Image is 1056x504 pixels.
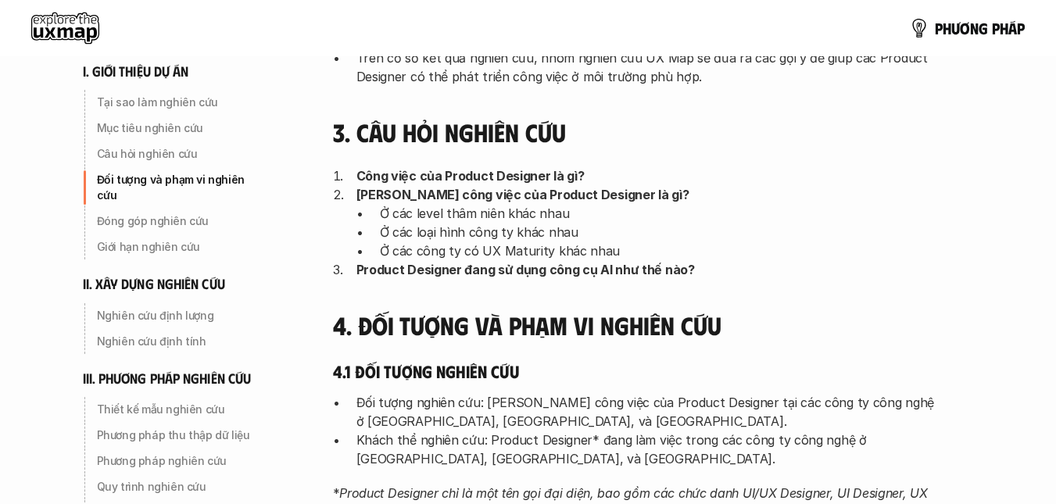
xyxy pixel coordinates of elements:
span: á [1008,20,1017,37]
p: Đối tượng và phạm vi nghiên cứu [97,172,264,203]
h4: 4. Đối tượng và phạm vi nghiên cứu [333,310,943,340]
a: Nghiên cứu định lượng [83,303,270,328]
h6: i. giới thiệu dự án [83,63,189,80]
strong: Công việc của Product Designer là gì? [356,168,585,184]
p: Nghiên cứu định lượng [97,308,264,323]
p: Trên cơ sở kết quả nghiên cứu, nhóm nghiên cứu UX Map sẽ đưa ra các gợi ý để giúp các Product Des... [356,48,943,86]
p: Thiết kế mẫu nghiên cứu [97,402,264,417]
span: h [1000,20,1008,37]
span: n [970,20,979,37]
a: Đối tượng và phạm vi nghiên cứu [83,167,270,208]
span: ư [951,20,960,37]
a: phươngpháp [910,13,1025,44]
p: Câu hỏi nghiên cứu [97,146,264,162]
a: Mục tiêu nghiên cứu [83,116,270,141]
p: Nghiên cứu định tính [97,334,264,349]
p: Quy trình nghiên cứu [97,479,264,495]
p: Ở các công ty có UX Maturity khác nhau [380,241,943,260]
a: Thiết kế mẫu nghiên cứu [83,397,270,422]
p: Giới hạn nghiên cứu [97,239,264,255]
p: Khách thể nghiên cứu: Product Designer* đang làm việc trong các công ty công nghệ ở [GEOGRAPHIC_D... [356,431,943,468]
strong: [PERSON_NAME] công việc của Product Designer là gì? [356,187,689,202]
p: Ở các level thâm niên khác nhau [380,204,943,223]
span: p [992,20,1000,37]
a: Nghiên cứu định tính [83,329,270,354]
p: Phương pháp thu thập dữ liệu [97,427,264,443]
strong: Product Designer đang sử dụng công cụ AI như thế nào? [356,262,695,277]
a: Giới hạn nghiên cứu [83,234,270,259]
span: ơ [960,20,970,37]
p: Đóng góp nghiên cứu [97,213,264,229]
span: p [935,20,943,37]
a: Quy trình nghiên cứu [83,474,270,499]
a: Tại sao làm nghiên cứu [83,90,270,115]
h6: iii. phương pháp nghiên cứu [83,370,252,388]
p: Đối tượng nghiên cứu: [PERSON_NAME] công việc của Product Designer tại các công ty công nghệ ở [G... [356,393,943,431]
a: Phương pháp thu thập dữ liệu [83,423,270,448]
h4: 3. Câu hỏi nghiên cứu [333,117,943,147]
span: g [979,20,988,37]
a: Câu hỏi nghiên cứu [83,141,270,166]
a: Đóng góp nghiên cứu [83,209,270,234]
h5: 4.1 Đối tượng nghiên cứu [333,360,943,382]
p: Phương pháp nghiên cứu [97,453,264,469]
p: Mục tiêu nghiên cứu [97,120,264,136]
p: Ở các loại hình công ty khác nhau [380,223,943,241]
h6: ii. xây dựng nghiên cứu [83,275,225,293]
p: Tại sao làm nghiên cứu [97,95,264,110]
span: p [1017,20,1025,37]
span: h [943,20,951,37]
a: Phương pháp nghiên cứu [83,449,270,474]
